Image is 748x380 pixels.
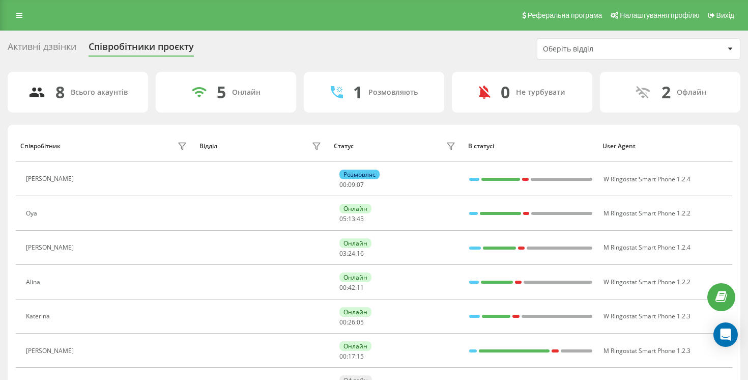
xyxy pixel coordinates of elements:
div: Не турбувати [516,88,565,97]
div: Всього акаунтів [71,88,128,97]
div: : : [339,353,364,360]
div: : : [339,215,364,223]
div: Oya [26,210,40,217]
div: 2 [661,83,671,102]
span: 17 [348,352,355,361]
span: W Ringostat Smart Phone 1.2.4 [603,175,691,183]
div: [PERSON_NAME] [26,244,76,251]
span: 45 [357,214,364,223]
div: : : [339,284,364,291]
div: Співробітники проєкту [89,41,194,57]
span: W Ringostat Smart Phone 1.2.3 [603,312,691,320]
span: 42 [348,283,355,292]
div: 1 [353,83,362,102]
span: 07 [357,180,364,189]
div: Оберіть відділ [543,45,665,53]
div: 8 [55,83,65,102]
span: W Ringostat Smart Phone 1.2.2 [603,278,691,286]
span: 05 [357,318,364,327]
div: Онлайн [339,307,371,317]
div: Співробітник [20,143,61,150]
span: 00 [339,180,347,189]
span: Вихід [716,11,734,19]
span: 00 [339,318,347,327]
span: 00 [339,352,347,361]
div: Активні дзвінки [8,41,76,57]
span: 26 [348,318,355,327]
div: 0 [501,83,510,102]
div: Онлайн [339,273,371,282]
span: 15 [357,352,364,361]
div: : : [339,250,364,257]
div: Open Intercom Messenger [713,322,738,347]
span: M Ringostat Smart Phone 1.2.2 [603,209,691,218]
div: Розмовляють [368,88,418,97]
div: В статусі [468,143,593,150]
div: : : [339,319,364,326]
div: [PERSON_NAME] [26,175,76,182]
span: M Ringostat Smart Phone 1.2.4 [603,243,691,252]
span: 00 [339,283,347,292]
span: 16 [357,249,364,258]
span: M Ringostat Smart Phone 1.2.3 [603,346,691,355]
div: Розмовляє [339,170,380,179]
span: 03 [339,249,347,258]
span: Реферальна програма [528,11,602,19]
div: Статус [334,143,354,150]
div: Katerina [26,313,52,320]
span: Налаштування профілю [620,11,699,19]
div: 5 [217,83,226,102]
span: 05 [339,214,347,223]
div: Alina [26,279,43,286]
span: 09 [348,180,355,189]
span: 24 [348,249,355,258]
div: Відділ [199,143,217,150]
div: : : [339,181,364,188]
div: Онлайн [339,341,371,351]
div: Онлайн [339,204,371,213]
span: 13 [348,214,355,223]
div: [PERSON_NAME] [26,347,76,355]
div: User Agent [602,143,727,150]
div: Онлайн [339,238,371,248]
div: Онлайн [232,88,261,97]
div: Офлайн [677,88,706,97]
span: 11 [357,283,364,292]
